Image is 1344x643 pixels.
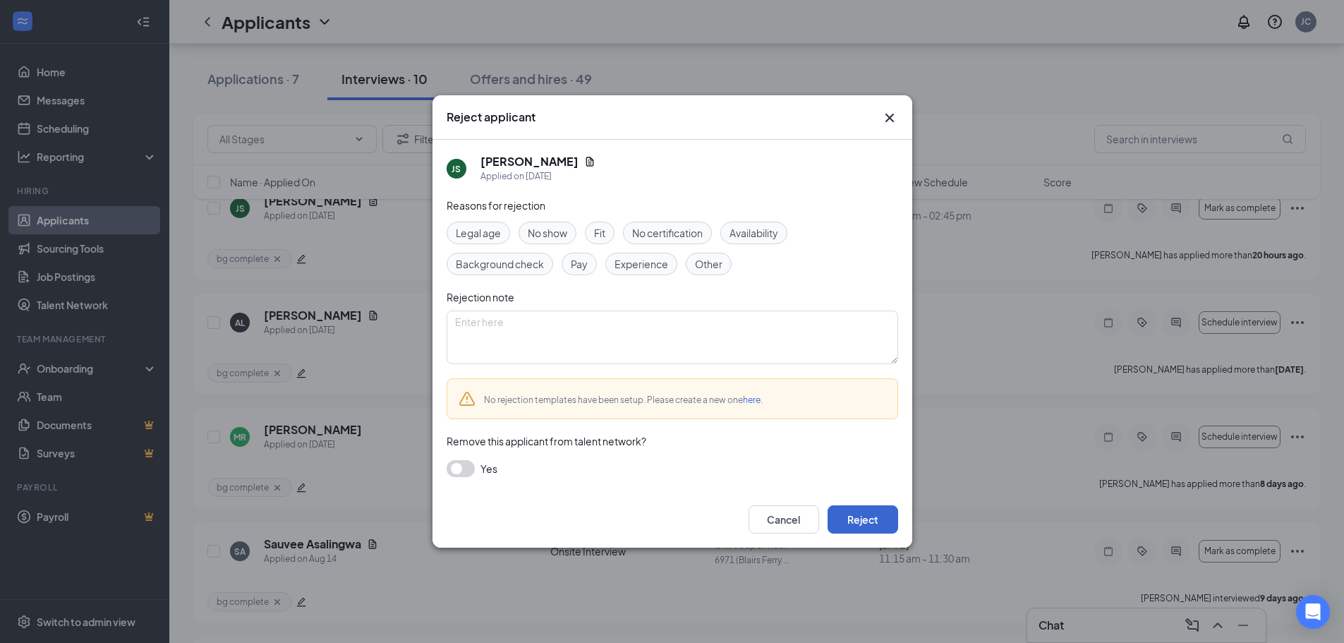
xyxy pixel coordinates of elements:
div: JS [452,163,461,175]
span: Availability [729,225,778,241]
span: Remove this applicant from talent network? [447,435,646,447]
span: No show [528,225,567,241]
button: Reject [828,505,898,534]
div: Applied on [DATE] [480,169,595,184]
h3: Reject applicant [447,109,535,125]
button: Close [881,109,898,126]
span: Yes [480,460,497,477]
span: Fit [594,225,605,241]
button: Cancel [749,505,819,534]
a: here [743,395,761,405]
span: Reasons for rejection [447,199,545,212]
span: Other [695,256,722,272]
span: Background check [456,256,544,272]
span: Rejection note [447,291,514,304]
svg: Warning [459,390,476,407]
svg: Cross [881,109,898,126]
span: Legal age [456,225,501,241]
span: No rejection templates have been setup. Please create a new one . [484,395,763,405]
svg: Document [584,156,595,167]
span: No certification [632,225,703,241]
span: Experience [615,256,668,272]
div: Open Intercom Messenger [1296,595,1330,629]
span: Pay [571,256,588,272]
h5: [PERSON_NAME] [480,154,579,169]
